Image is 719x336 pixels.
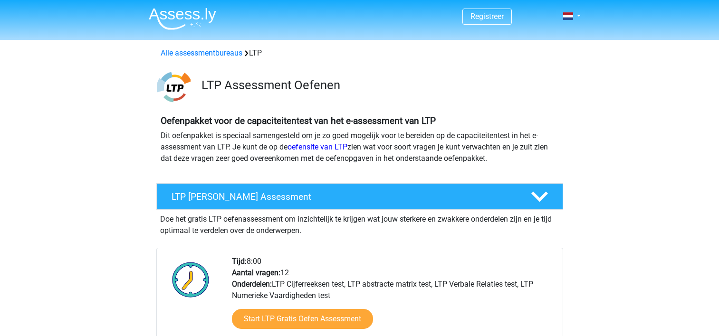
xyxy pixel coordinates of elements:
div: Doe het gratis LTP oefenassessment om inzichtelijk te krijgen wat jouw sterkere en zwakkere onder... [156,210,563,236]
img: Assessly [149,8,216,30]
b: Aantal vragen: [232,268,280,277]
img: Klok [167,256,215,303]
a: Registreer [470,12,504,21]
p: Dit oefenpakket is speciaal samengesteld om je zo goed mogelijk voor te bereiden op de capaciteit... [161,130,559,164]
a: LTP [PERSON_NAME] Assessment [153,183,567,210]
b: Onderdelen: [232,280,272,289]
a: Start LTP Gratis Oefen Assessment [232,309,373,329]
img: ltp.png [157,70,191,104]
a: Alle assessmentbureaus [161,48,242,57]
h3: LTP Assessment Oefenen [201,78,556,93]
a: oefensite van LTP [288,142,347,151]
b: Oefenpakket voor de capaciteitentest van het e-assessment van LTP [161,115,436,126]
b: Tijd: [232,257,247,266]
h4: LTP [PERSON_NAME] Assessment [172,191,516,202]
div: LTP [157,47,563,59]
